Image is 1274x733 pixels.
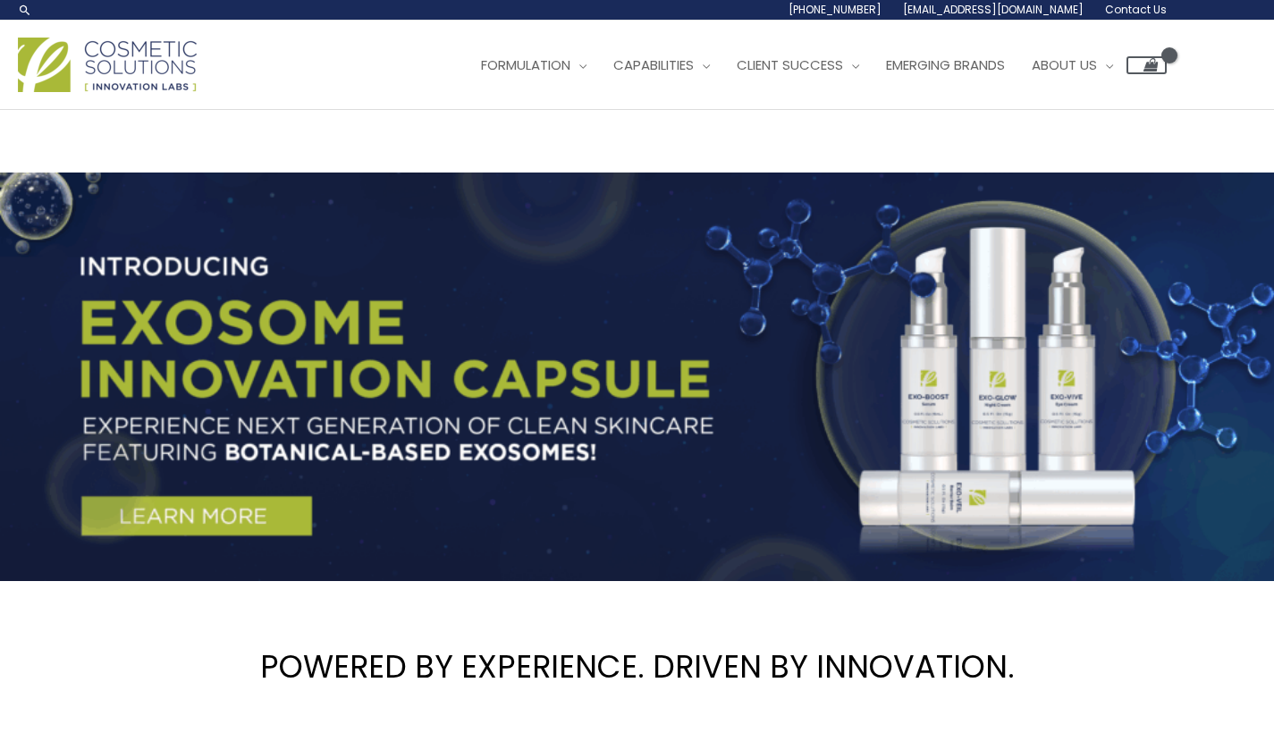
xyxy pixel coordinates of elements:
[600,38,723,92] a: Capabilities
[723,38,873,92] a: Client Success
[18,3,32,17] a: Search icon link
[1105,2,1167,17] span: Contact Us
[1032,55,1097,74] span: About Us
[1126,56,1167,74] a: View Shopping Cart, empty
[737,55,843,74] span: Client Success
[789,2,882,17] span: [PHONE_NUMBER]
[613,55,694,74] span: Capabilities
[1018,38,1126,92] a: About Us
[18,38,197,92] img: Cosmetic Solutions Logo
[903,2,1084,17] span: [EMAIL_ADDRESS][DOMAIN_NAME]
[873,38,1018,92] a: Emerging Brands
[886,55,1005,74] span: Emerging Brands
[468,38,600,92] a: Formulation
[481,55,570,74] span: Formulation
[454,38,1167,92] nav: Site Navigation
